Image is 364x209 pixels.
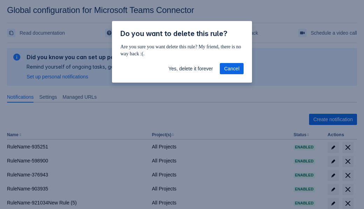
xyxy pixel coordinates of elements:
[164,63,217,74] button: Yes, delete it forever
[220,63,244,74] button: Cancel
[120,29,227,38] span: Do you want to delete this rule?
[120,43,244,57] p: Are you sure you want delete this rule? My friend, there is no way back :(.
[224,63,239,74] span: Cancel
[168,63,213,74] span: Yes, delete it forever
